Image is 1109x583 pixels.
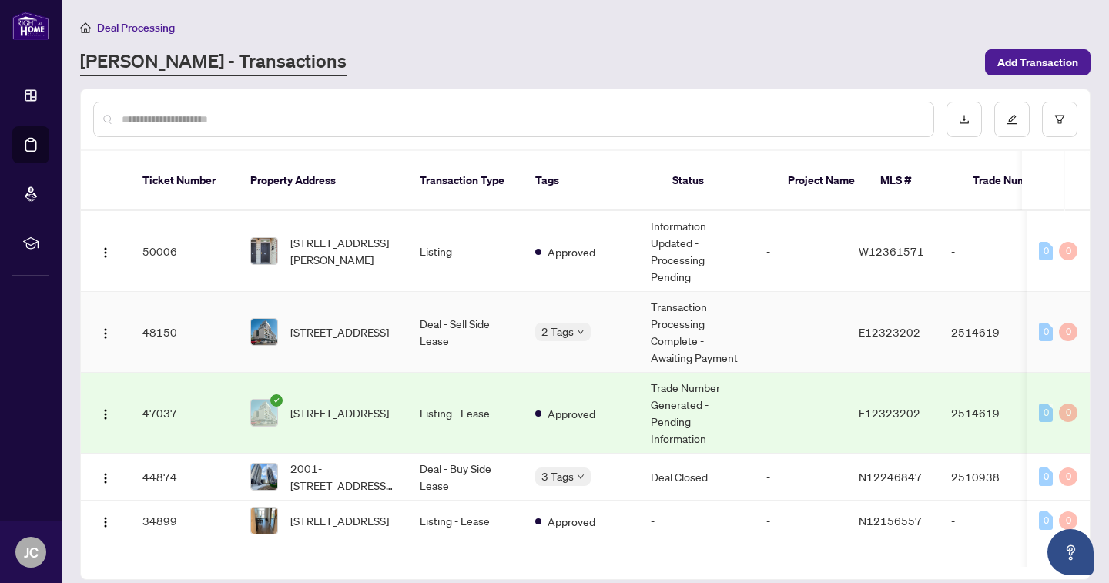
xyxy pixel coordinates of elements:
[290,404,389,421] span: [STREET_ADDRESS]
[1059,467,1077,486] div: 0
[548,405,595,422] span: Approved
[130,501,238,541] td: 34899
[868,151,960,211] th: MLS #
[93,464,118,489] button: Logo
[939,454,1047,501] td: 2510938
[859,325,920,339] span: E12323202
[1039,511,1053,530] div: 0
[523,151,660,211] th: Tags
[754,373,846,454] td: -
[548,243,595,260] span: Approved
[638,454,754,501] td: Deal Closed
[541,467,574,485] span: 3 Tags
[959,114,970,125] span: download
[290,512,389,529] span: [STREET_ADDRESS]
[960,151,1068,211] th: Trade Number
[290,460,395,494] span: 2001-[STREET_ADDRESS][PERSON_NAME][PERSON_NAME]
[407,501,523,541] td: Listing - Lease
[638,292,754,373] td: Transaction Processing Complete - Awaiting Payment
[99,472,112,484] img: Logo
[1039,242,1053,260] div: 0
[290,323,389,340] span: [STREET_ADDRESS]
[939,373,1047,454] td: 2514619
[754,501,846,541] td: -
[99,516,112,528] img: Logo
[93,508,118,533] button: Logo
[407,292,523,373] td: Deal - Sell Side Lease
[1059,404,1077,422] div: 0
[994,102,1030,137] button: edit
[776,151,868,211] th: Project Name
[541,323,574,340] span: 2 Tags
[290,234,395,268] span: [STREET_ADDRESS][PERSON_NAME]
[754,454,846,501] td: -
[24,541,39,563] span: JC
[660,151,776,211] th: Status
[754,292,846,373] td: -
[985,49,1091,75] button: Add Transaction
[577,328,585,336] span: down
[12,12,49,40] img: logo
[99,408,112,420] img: Logo
[638,373,754,454] td: Trade Number Generated - Pending Information
[407,151,523,211] th: Transaction Type
[1042,102,1077,137] button: filter
[407,373,523,454] td: Listing - Lease
[1059,323,1077,341] div: 0
[947,102,982,137] button: download
[97,21,175,35] span: Deal Processing
[548,513,595,530] span: Approved
[997,50,1078,75] span: Add Transaction
[407,454,523,501] td: Deal - Buy Side Lease
[270,394,283,407] span: check-circle
[859,514,922,528] span: N12156557
[754,211,846,292] td: -
[1047,529,1094,575] button: Open asap
[130,151,238,211] th: Ticket Number
[80,49,347,76] a: [PERSON_NAME] - Transactions
[638,211,754,292] td: Information Updated - Processing Pending
[251,319,277,345] img: thumbnail-img
[130,373,238,454] td: 47037
[1007,114,1017,125] span: edit
[80,22,91,33] span: home
[859,470,922,484] span: N12246847
[1059,511,1077,530] div: 0
[577,473,585,481] span: down
[93,400,118,425] button: Logo
[251,464,277,490] img: thumbnail-img
[130,454,238,501] td: 44874
[407,211,523,292] td: Listing
[1059,242,1077,260] div: 0
[1039,467,1053,486] div: 0
[1039,404,1053,422] div: 0
[130,292,238,373] td: 48150
[99,327,112,340] img: Logo
[859,406,920,420] span: E12323202
[251,508,277,534] img: thumbnail-img
[939,211,1047,292] td: -
[251,238,277,264] img: thumbnail-img
[1054,114,1065,125] span: filter
[99,246,112,259] img: Logo
[93,239,118,263] button: Logo
[251,400,277,426] img: thumbnail-img
[1039,323,1053,341] div: 0
[93,320,118,344] button: Logo
[939,292,1047,373] td: 2514619
[859,244,924,258] span: W12361571
[939,501,1047,541] td: -
[130,211,238,292] td: 50006
[638,501,754,541] td: -
[238,151,407,211] th: Property Address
